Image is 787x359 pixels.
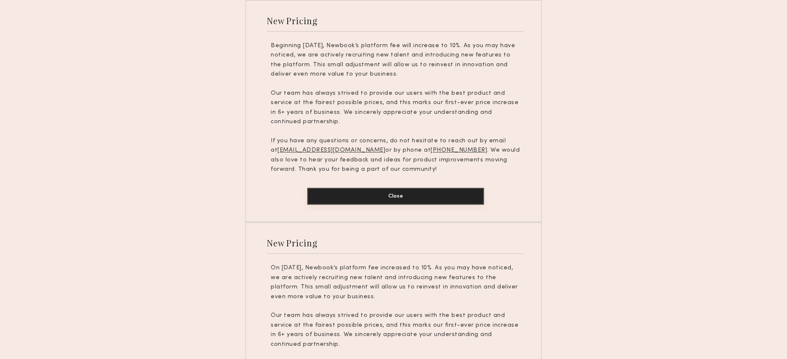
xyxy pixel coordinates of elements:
[277,147,385,153] u: [EMAIL_ADDRESS][DOMAIN_NAME]
[431,147,487,153] u: [PHONE_NUMBER]
[307,188,484,205] button: Close
[267,237,317,249] div: New Pricing
[271,41,520,79] p: Beginning [DATE], Newbook’s platform fee will increase to 10%. As you may have noticed, we are ac...
[271,136,520,175] p: If you have any questions or concerns, do not hesitate to reach out by email at or by phone at . ...
[267,15,317,26] div: New Pricing
[271,311,520,349] p: Our team has always strived to provide our users with the best product and service at the fairest...
[271,89,520,127] p: Our team has always strived to provide our users with the best product and service at the fairest...
[271,263,520,302] p: On [DATE], Newbook’s platform fee increased to 10%. As you may have noticed, we are actively recr...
